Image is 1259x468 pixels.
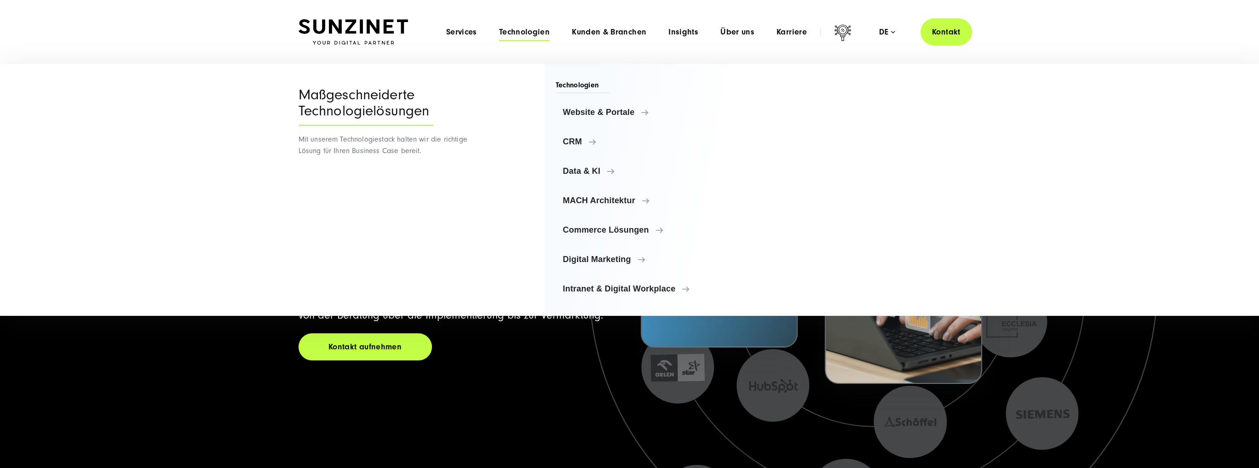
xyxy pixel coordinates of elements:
[563,196,746,205] span: MACH Architektur
[563,166,746,176] span: Data & KI
[563,255,746,264] span: Digital Marketing
[299,87,433,126] div: Maßgeschneiderte Technologielösungen
[556,278,753,300] a: Intranet & Digital Workplace
[563,284,746,293] span: Intranet & Digital Workplace
[563,108,746,117] span: Website & Portale
[556,219,753,241] a: Commerce Lösungen
[556,131,753,153] a: CRM
[556,101,753,123] a: Website & Portale
[920,18,972,46] a: Kontakt
[556,160,753,182] a: Data & KI
[572,28,646,37] a: Kunden & Branchen
[556,80,610,93] span: Technologien
[499,28,550,37] a: Technologien
[776,28,807,37] a: Karriere
[720,28,754,37] a: Über uns
[668,28,698,37] a: Insights
[299,333,432,360] a: Kontakt aufnehmen
[556,248,753,270] a: Digital Marketing
[563,225,746,234] span: Commerce Lösungen
[556,189,753,211] a: MACH Architektur
[299,134,471,157] p: Mit unserem Technologiestack halten wir die richtige Lösung für Ihren Business Case bereit.
[879,28,895,37] div: de
[299,19,408,45] img: SUNZINET Full Service Digital Agentur
[446,28,477,37] a: Services
[563,137,746,146] span: CRM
